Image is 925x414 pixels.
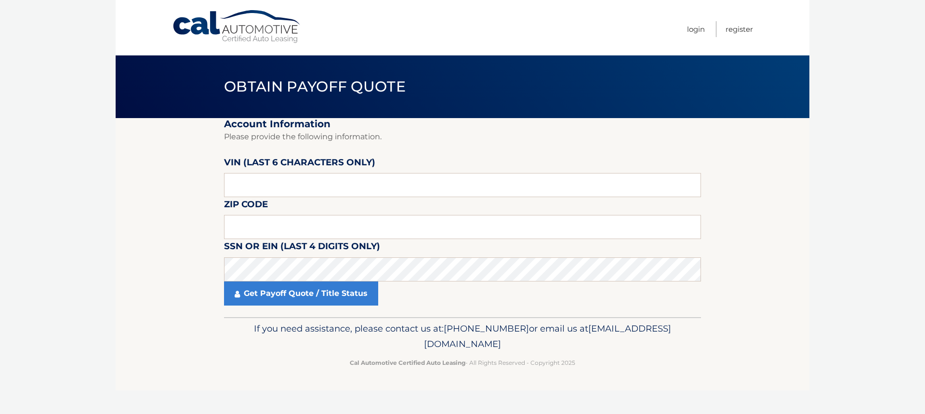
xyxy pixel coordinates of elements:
[172,10,302,44] a: Cal Automotive
[224,78,406,95] span: Obtain Payoff Quote
[230,358,695,368] p: - All Rights Reserved - Copyright 2025
[687,21,705,37] a: Login
[224,281,378,306] a: Get Payoff Quote / Title Status
[224,130,701,144] p: Please provide the following information.
[224,239,380,257] label: SSN or EIN (last 4 digits only)
[224,197,268,215] label: Zip Code
[726,21,753,37] a: Register
[224,155,375,173] label: VIN (last 6 characters only)
[230,321,695,352] p: If you need assistance, please contact us at: or email us at
[224,118,701,130] h2: Account Information
[444,323,529,334] span: [PHONE_NUMBER]
[350,359,465,366] strong: Cal Automotive Certified Auto Leasing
